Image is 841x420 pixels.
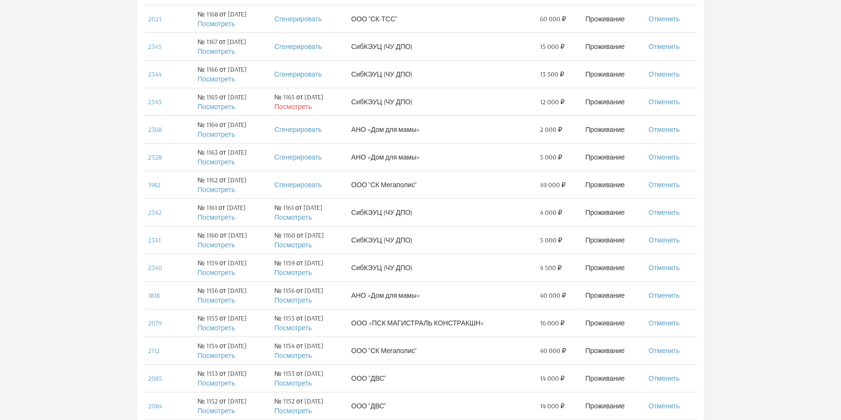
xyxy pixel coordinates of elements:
[347,309,536,337] td: ООО «ПСК МАГИСТРАЛЬ КОНСТРАКШН»
[198,158,235,166] a: Посмотреть
[347,198,536,226] td: СибКЭУЦ (ЧУ ДПО)
[198,241,235,249] a: Посмотреть
[347,143,536,171] td: АНО «Дом для мамы»
[198,296,235,305] a: Посмотреть
[270,226,347,254] td: № 1160 от [DATE]
[194,143,270,171] td: № 1163 от [DATE]
[274,15,322,23] a: Сгенерировать
[649,374,680,383] a: Отменить
[581,198,644,226] td: Проживание
[194,392,270,420] td: № 1152 от [DATE]
[148,42,162,51] a: 2345
[649,208,680,217] a: Отменить
[347,171,536,198] td: ООО "СК Мегаполис"
[581,115,644,143] td: Проживание
[649,319,680,327] a: Отменить
[194,32,270,60] td: № 1167 от [DATE]
[194,254,270,281] td: № 1159 от [DATE]
[198,130,235,139] a: Посмотреть
[649,346,680,355] a: Отменить
[274,323,312,332] a: Посмотреть
[347,32,536,60] td: СибКЭУЦ (ЧУ ДПО)
[198,351,235,360] a: Посмотреть
[539,152,562,162] span: 5 000 ₽
[581,32,644,60] td: Проживание
[649,236,680,244] a: Отменить
[194,171,270,198] td: № 1162 от [DATE]
[347,364,536,392] td: ООО "ДВС"
[148,208,162,217] a: 2342
[649,70,680,79] a: Отменить
[148,125,162,134] a: 2368
[274,351,312,360] a: Посмотреть
[347,88,536,115] td: СибКЭУЦ (ЧУ ДПО)
[347,392,536,420] td: ООО "ДВС"
[649,180,680,189] a: Отменить
[649,153,680,162] a: Отменить
[581,60,644,88] td: Проживание
[274,125,322,134] a: Сгенерировать
[270,364,347,392] td: № 1153 от [DATE]
[274,379,312,388] a: Посмотреть
[581,88,644,115] td: Проживание
[581,309,644,337] td: Проживание
[649,402,680,410] a: Отменить
[274,70,322,79] a: Сгенерировать
[274,296,312,305] a: Посмотреть
[347,115,536,143] td: АНО «Дом для мамы»
[581,392,644,420] td: Проживание
[539,373,564,383] span: 14 000 ₽
[539,318,564,328] span: 16 000 ₽
[274,42,322,51] a: Сгенерировать
[194,226,270,254] td: № 1160 от [DATE]
[148,15,161,23] a: 2021
[649,263,680,272] a: Отменить
[274,241,312,249] a: Посмотреть
[539,69,564,79] span: 13 500 ₽
[347,226,536,254] td: СибКЭУЦ (ЧУ ДПО)
[270,392,347,420] td: № 1152 от [DATE]
[347,5,536,32] td: ООО "СК-ТСС"
[148,70,162,79] a: 2344
[194,309,270,337] td: № 1155 от [DATE]
[649,42,680,51] a: Отменить
[581,143,644,171] td: Проживание
[198,75,235,83] a: Посмотреть
[539,291,566,300] span: 40 000 ₽
[539,235,562,245] span: 5 000 ₽
[194,198,270,226] td: № 1161 от [DATE]
[194,337,270,364] td: № 1154 от [DATE]
[539,180,565,190] span: 49 000 ₽
[581,171,644,198] td: Проживание
[274,102,312,111] a: Посмотреть
[194,5,270,32] td: № 1168 от [DATE]
[649,125,680,134] a: Отменить
[194,115,270,143] td: № 1164 от [DATE]
[539,401,564,411] span: 14 000 ₽
[581,281,644,309] td: Проживание
[539,346,566,355] span: 40 000 ₽
[148,374,162,383] a: 2085
[198,47,235,56] a: Посмотреть
[274,213,312,222] a: Посмотреть
[274,153,322,162] a: Сгенерировать
[148,402,162,410] a: 2084
[270,337,347,364] td: № 1154 от [DATE]
[347,281,536,309] td: АНО «Дом для мамы»
[270,254,347,281] td: № 1159 от [DATE]
[539,208,562,217] span: 4 000 ₽
[270,198,347,226] td: № 1161 от [DATE]
[198,406,235,415] a: Посмотреть
[539,14,566,24] span: 60 000 ₽
[649,15,680,23] a: Отменить
[274,180,322,189] a: Сгенерировать
[347,337,536,364] td: ООО "СК Мегаполис"
[270,281,347,309] td: № 1156 от [DATE]
[148,97,162,106] a: 2343
[198,213,235,222] a: Посмотреть
[148,236,161,244] a: 2341
[581,226,644,254] td: Проживание
[539,263,561,273] span: 4 500 ₽
[347,254,536,281] td: СибКЭУЦ (ЧУ ДПО)
[581,364,644,392] td: Проживание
